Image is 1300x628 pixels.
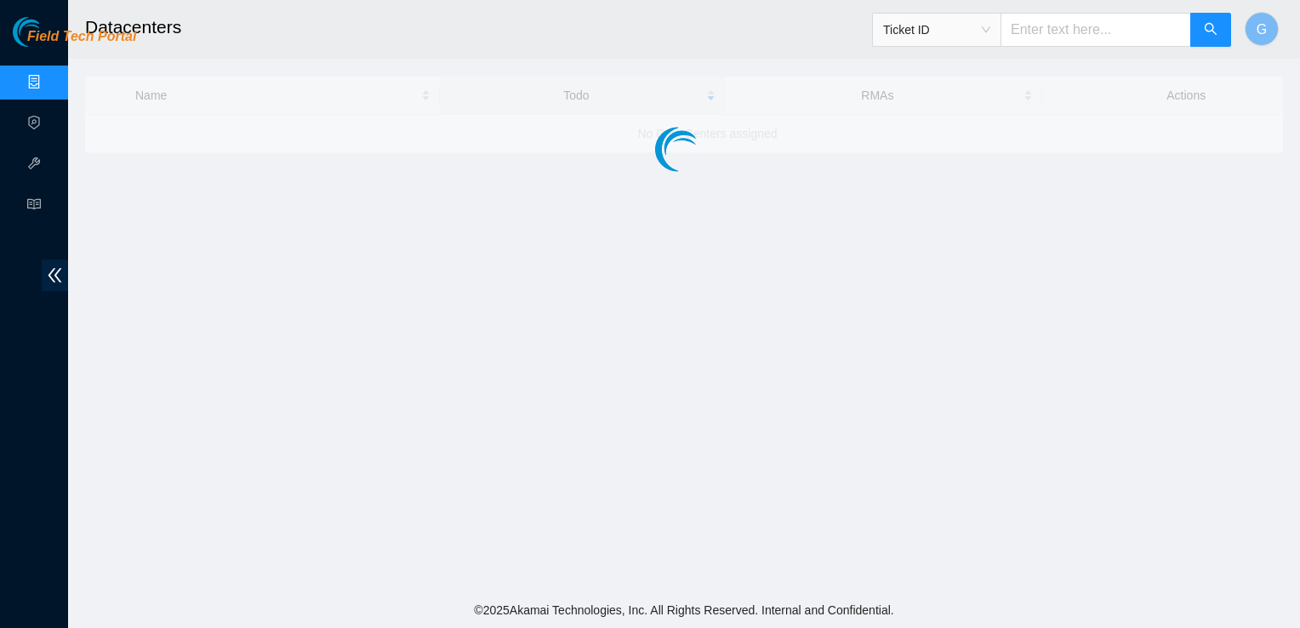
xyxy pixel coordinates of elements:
[27,190,41,224] span: read
[27,29,136,45] span: Field Tech Portal
[13,17,86,47] img: Akamai Technologies
[1001,13,1191,47] input: Enter text here...
[68,592,1300,628] footer: © 2025 Akamai Technologies, Inc. All Rights Reserved. Internal and Confidential.
[42,260,68,291] span: double-left
[883,17,990,43] span: Ticket ID
[13,31,136,53] a: Akamai TechnologiesField Tech Portal
[1257,19,1267,40] span: G
[1190,13,1231,47] button: search
[1204,22,1217,38] span: search
[1245,12,1279,46] button: G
